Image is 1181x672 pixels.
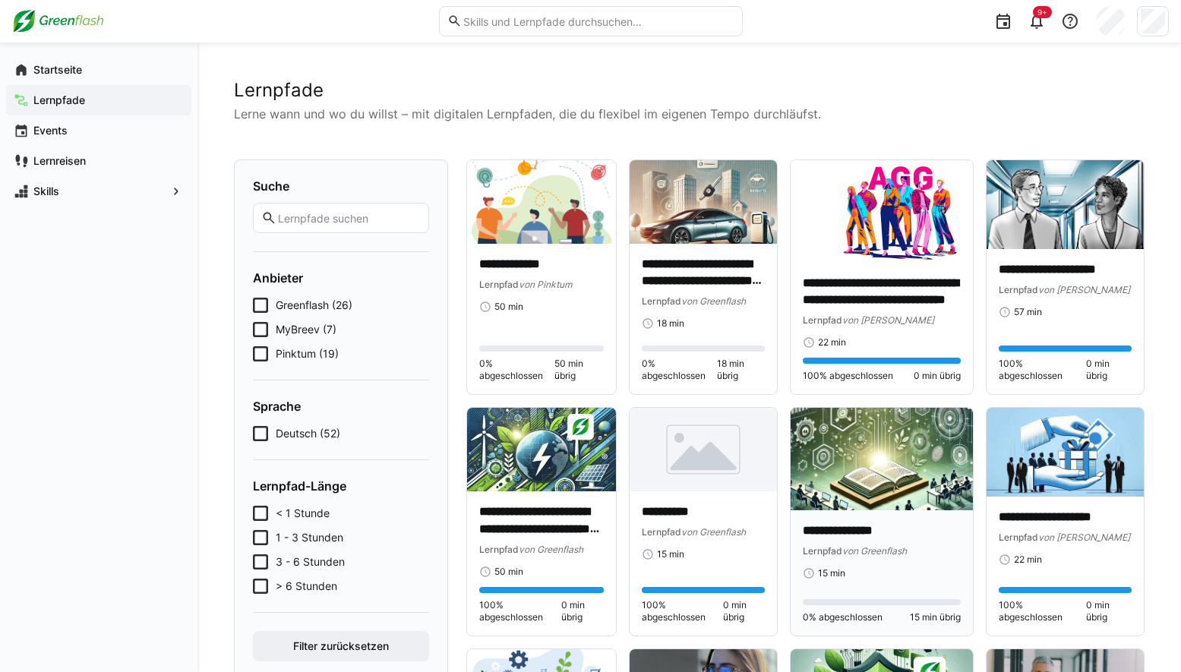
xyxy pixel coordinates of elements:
[803,611,883,623] span: 0% abgeschlossen
[642,295,681,307] span: Lernpfad
[234,105,1145,123] p: Lerne wann und wo du willst – mit digitalen Lernpfaden, die du flexibel im eigenen Tempo durchläu...
[630,160,778,244] img: image
[1086,358,1132,382] span: 0 min übrig
[681,526,746,538] span: von Greenflash
[479,544,519,555] span: Lernpfad
[791,408,972,510] img: image
[479,599,561,623] span: 100% abgeschlossen
[987,160,1144,249] img: image
[479,358,554,382] span: 0% abgeschlossen
[910,611,961,623] span: 15 min übrig
[467,408,616,491] img: image
[519,279,572,290] span: von Pinktum
[462,14,734,28] input: Skills und Lernpfade durchsuchen…
[657,548,684,560] span: 15 min
[554,358,604,382] span: 50 min übrig
[276,426,340,441] span: Deutsch (52)
[999,284,1038,295] span: Lernpfad
[642,358,717,382] span: 0% abgeschlossen
[494,301,523,313] span: 50 min
[234,79,1145,102] h2: Lernpfade
[1014,554,1042,566] span: 22 min
[842,314,934,326] span: von [PERSON_NAME]
[519,544,583,555] span: von Greenflash
[657,317,684,330] span: 18 min
[561,599,604,623] span: 0 min übrig
[999,599,1086,623] span: 100% abgeschlossen
[253,270,429,286] h4: Anbieter
[467,160,616,244] img: image
[1038,284,1130,295] span: von [PERSON_NAME]
[276,298,352,313] span: Greenflash (26)
[803,370,893,382] span: 100% abgeschlossen
[803,314,842,326] span: Lernpfad
[717,358,765,382] span: 18 min übrig
[276,346,339,361] span: Pinktum (19)
[479,279,519,290] span: Lernpfad
[253,399,429,414] h4: Sprache
[914,370,961,382] span: 0 min übrig
[803,545,842,557] span: Lernpfad
[276,554,345,569] span: 3 - 6 Stunden
[999,532,1038,543] span: Lernpfad
[642,526,681,538] span: Lernpfad
[723,599,766,623] span: 0 min übrig
[276,506,330,521] span: < 1 Stunde
[791,160,972,263] img: image
[630,408,778,491] img: image
[276,211,421,225] input: Lernpfade suchen
[1086,599,1132,623] span: 0 min übrig
[276,530,343,545] span: 1 - 3 Stunden
[1037,8,1047,17] span: 9+
[818,336,846,349] span: 22 min
[1014,306,1042,318] span: 57 min
[842,545,907,557] span: von Greenflash
[253,478,429,494] h4: Lernpfad-Länge
[1038,532,1130,543] span: von [PERSON_NAME]
[681,295,746,307] span: von Greenflash
[253,631,429,661] button: Filter zurücksetzen
[818,567,845,579] span: 15 min
[987,408,1144,497] img: image
[276,579,337,594] span: > 6 Stunden
[291,639,391,654] span: Filter zurücksetzen
[494,566,523,578] span: 50 min
[276,322,336,337] span: MyBreev (7)
[253,178,429,194] h4: Suche
[999,358,1086,382] span: 100% abgeschlossen
[642,599,723,623] span: 100% abgeschlossen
